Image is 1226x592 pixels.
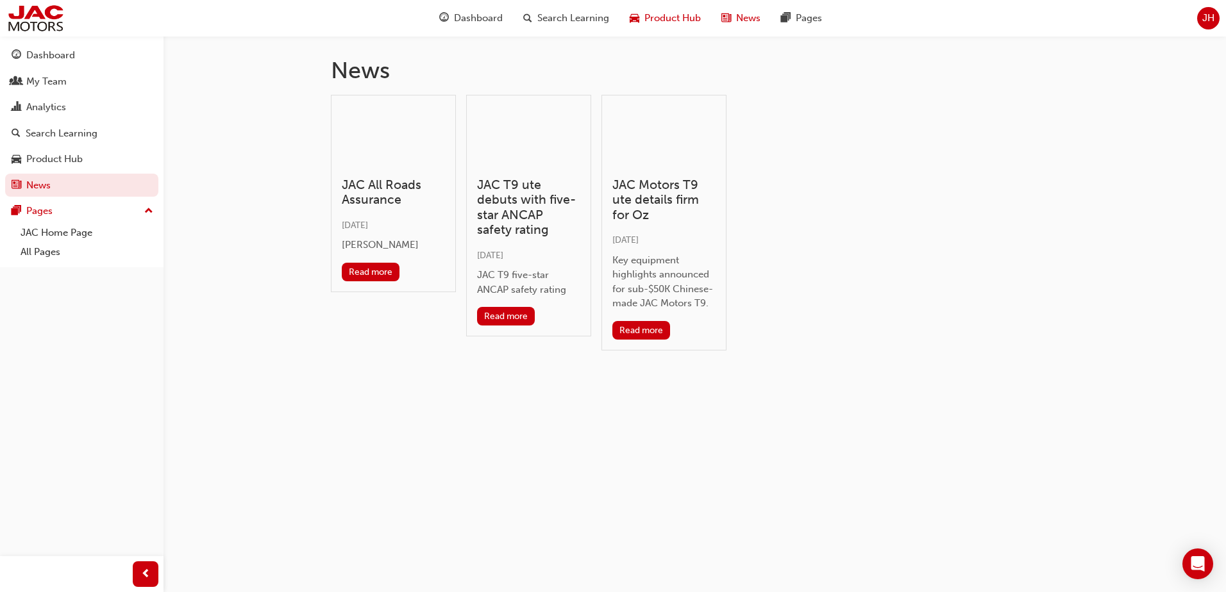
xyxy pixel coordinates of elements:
a: All Pages [15,242,158,262]
a: JAC Motors T9 ute details firm for Oz[DATE]Key equipment highlights announced for sub-$50K Chines... [601,95,726,350]
span: Product Hub [644,11,701,26]
span: prev-icon [141,566,151,582]
button: Read more [612,321,671,340]
span: chart-icon [12,102,21,113]
a: Dashboard [5,44,158,67]
h3: JAC Motors T9 ute details firm for Oz [612,177,716,222]
div: [PERSON_NAME] [342,238,445,252]
div: Analytics [26,100,66,115]
h3: JAC All Roads Assurance [342,177,445,208]
div: Pages [26,204,53,218]
span: news-icon [721,10,731,26]
span: JH [1202,11,1214,26]
button: Read more [477,307,535,325]
span: Dashboard [454,11,503,26]
button: JH [1197,7,1220,29]
a: JAC T9 ute debuts with five-star ANCAP safety rating[DATE]JAC T9 five-star ANCAP safety ratingRea... [466,95,591,337]
span: car-icon [630,10,639,26]
div: Open Intercom Messenger [1182,548,1213,579]
h1: News [331,56,1059,85]
span: [DATE] [342,220,368,231]
a: News [5,174,158,197]
a: guage-iconDashboard [429,5,513,31]
a: My Team [5,70,158,94]
span: pages-icon [12,206,21,217]
span: Pages [796,11,822,26]
a: Analytics [5,95,158,119]
div: Dashboard [26,48,75,63]
a: pages-iconPages [771,5,832,31]
div: JAC T9 five-star ANCAP safety rating [477,268,580,297]
a: Product Hub [5,147,158,171]
a: JAC All Roads Assurance[DATE][PERSON_NAME]Read more [331,95,456,292]
span: car-icon [12,154,21,165]
a: JAC Home Page [15,223,158,243]
span: Search Learning [537,11,609,26]
span: pages-icon [781,10,791,26]
button: DashboardMy TeamAnalyticsSearch LearningProduct HubNews [5,41,158,199]
span: search-icon [12,128,21,140]
span: up-icon [144,203,153,220]
span: search-icon [523,10,532,26]
div: My Team [26,74,67,89]
h3: JAC T9 ute debuts with five-star ANCAP safety rating [477,177,580,238]
div: Key equipment highlights announced for sub-$50K Chinese-made JAC Motors T9. [612,253,716,311]
span: guage-icon [439,10,449,26]
a: search-iconSearch Learning [513,5,619,31]
button: Pages [5,199,158,223]
img: jac-portal [6,4,65,33]
span: [DATE] [612,234,639,245]
a: Search Learning [5,122,158,145]
span: News [736,11,760,26]
span: [DATE] [477,250,503,261]
div: Search Learning [26,126,97,141]
span: people-icon [12,76,21,88]
span: guage-icon [12,50,21,62]
a: news-iconNews [711,5,771,31]
a: car-iconProduct Hub [619,5,711,31]
div: Product Hub [26,152,83,167]
span: news-icon [12,180,21,192]
button: Read more [342,263,400,281]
